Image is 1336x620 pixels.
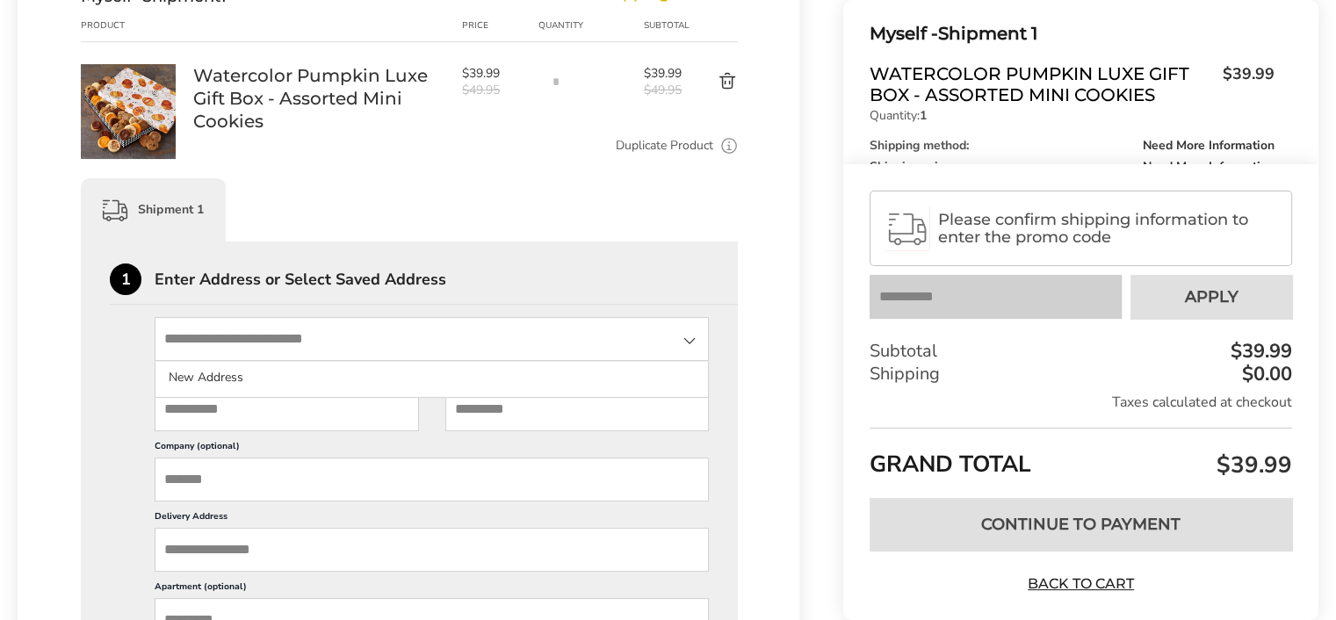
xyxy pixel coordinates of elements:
input: First Name [155,387,419,431]
div: Shipping price: [870,161,1275,173]
span: Need More Information [1143,140,1275,152]
li: New Address [155,362,708,393]
span: Watercolor Pumpkin Luxe Gift Box - Assorted Mini Cookies [870,63,1214,105]
input: State [155,317,709,361]
div: Product [81,18,193,32]
div: 1 [110,263,141,295]
a: Watercolor Pumpkin Luxe Gift Box - Assorted Mini Cookies [193,64,444,133]
div: GRAND TOTAL [870,428,1292,485]
div: Subtotal [870,340,1292,363]
div: Shipment 1 [870,19,1275,48]
div: Enter Address or Select Saved Address [155,271,738,287]
span: $39.99 [1212,450,1292,480]
div: Shipping method: [870,140,1275,152]
div: Quantity [538,18,644,32]
span: Need More Information [1143,161,1275,173]
a: Duplicate Product [616,136,713,155]
a: Back to Cart [1020,574,1143,594]
label: Apartment (optional) [155,580,709,598]
span: $49.95 [644,82,687,98]
div: Shipment 1 [81,178,226,242]
div: Subtotal [644,18,687,32]
img: Watercolor Pumpkin Luxe Gift Box - Assorted Mini Cookies [81,64,176,159]
div: $0.00 [1238,364,1292,384]
input: Delivery Address [155,528,709,572]
label: Company (optional) [155,440,709,458]
a: Watercolor Pumpkin Luxe Gift Box - Assorted Mini Cookies$39.99 [870,63,1275,105]
div: Shipping [870,363,1292,386]
span: $49.95 [462,82,530,98]
div: Taxes calculated at checkout [870,393,1292,412]
p: Quantity: [870,110,1275,122]
span: $39.99 [1214,63,1275,101]
span: $39.99 [462,65,530,82]
button: Delete product [687,71,739,92]
input: Last Name [445,387,710,431]
button: Apply [1130,275,1292,319]
span: Apply [1185,289,1239,305]
input: Company [155,458,709,501]
span: Myself - [870,23,938,44]
button: Continue to Payment [870,498,1292,551]
a: Watercolor Pumpkin Luxe Gift Box - Assorted Mini Cookies [81,63,176,80]
div: Price [462,18,538,32]
span: Please confirm shipping information to enter the promo code [938,211,1276,246]
label: Delivery Address [155,510,709,528]
input: Quantity input [538,64,574,99]
div: $39.99 [1226,342,1292,361]
span: $39.99 [644,65,687,82]
strong: 1 [920,107,927,124]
